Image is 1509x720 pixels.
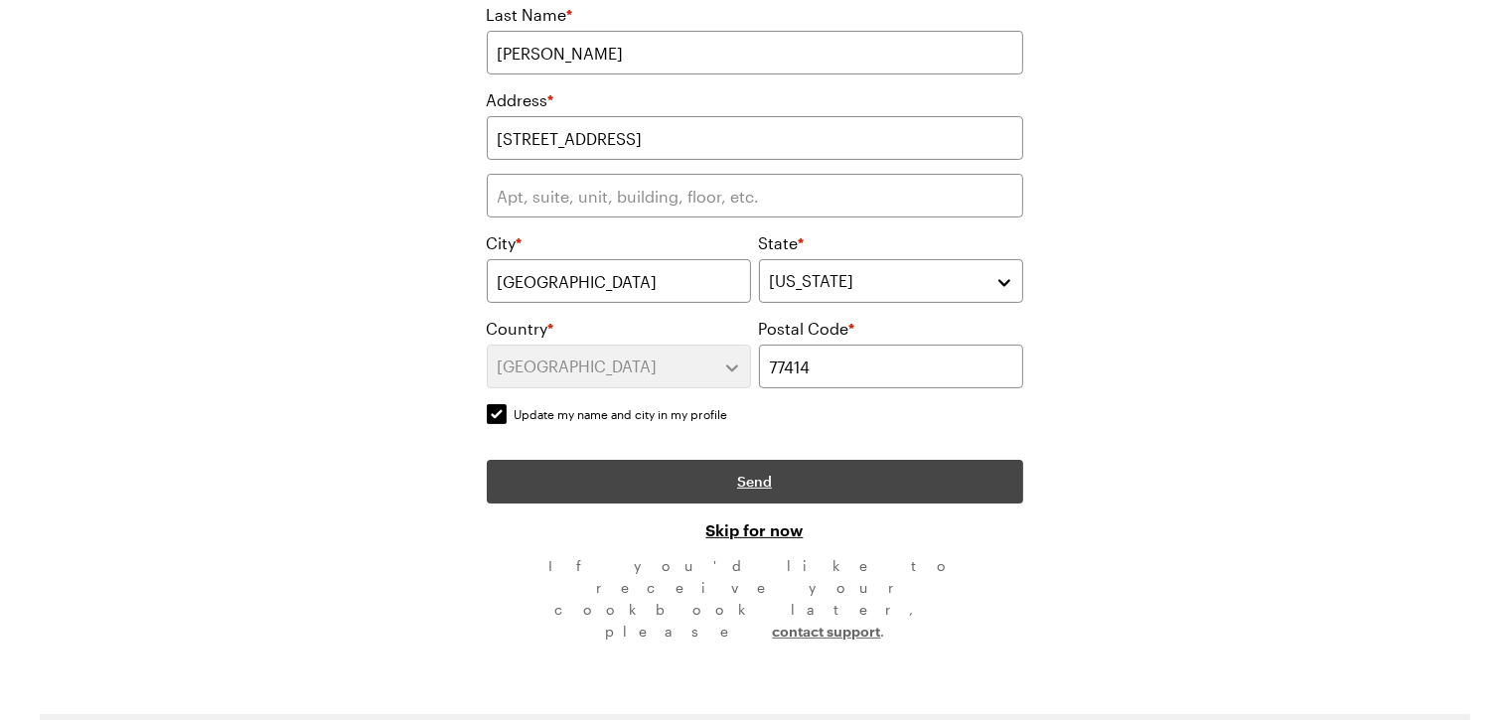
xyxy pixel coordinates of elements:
button: Send [487,460,1023,504]
span: Update my name and city in my profile [515,406,738,422]
label: Postal Code [759,317,855,341]
a: contact support [773,621,881,640]
label: State [759,231,805,255]
label: Address [487,88,554,112]
span: [GEOGRAPHIC_DATA] [498,355,658,378]
span: Send [737,472,772,492]
button: [GEOGRAPHIC_DATA] [487,345,751,388]
input: Apt, suite, unit, building, floor, etc. [487,174,1023,217]
label: City [487,231,523,255]
input: Update my name and city in my profile [487,404,507,424]
p: If you'd like to receive your cookbook later, please . [487,555,1023,643]
label: Last Name [487,3,573,27]
span: [US_STATE] [770,269,854,293]
a: Skip for now [487,519,1023,539]
label: Country [487,317,554,341]
button: [US_STATE] [759,259,1023,303]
